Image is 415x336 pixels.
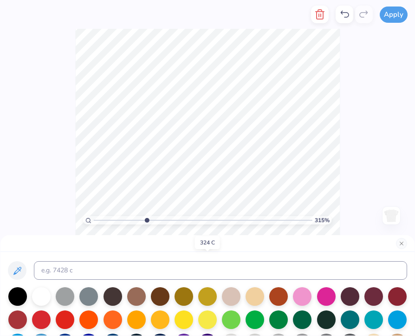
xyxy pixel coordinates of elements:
input: e.g. 7428 c [34,261,407,280]
button: Apply [380,7,408,23]
button: Close [396,238,407,249]
div: 324 C [195,236,220,249]
span: 315 % [315,216,330,224]
img: Back [384,208,399,223]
